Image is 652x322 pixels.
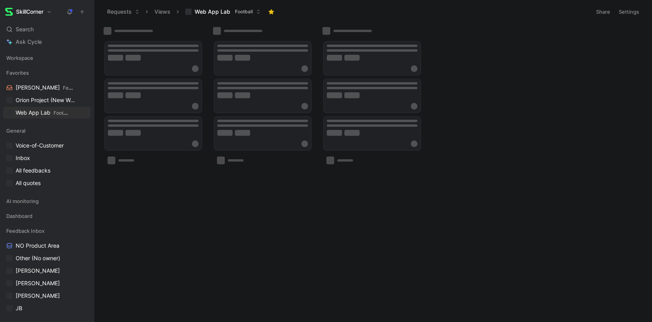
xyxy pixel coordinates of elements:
span: Orion Project (New Web App) [16,96,77,104]
h1: SkillCorner [16,8,43,15]
span: Search [16,25,34,34]
a: [PERSON_NAME] [3,265,91,277]
span: Dashboard [6,212,32,220]
div: Dashboard [3,210,91,224]
span: Other (No owner) [16,254,60,262]
button: Share [593,6,614,17]
span: Web App Lab [195,8,230,16]
span: Feedback Inbox [6,227,45,235]
span: Favorites [6,69,29,77]
a: [PERSON_NAME] [3,290,91,302]
a: Inbox [3,152,91,164]
img: SkillCorner [5,8,13,16]
span: Voice-of-Customer [16,142,64,149]
span: All feedbacks [16,167,50,174]
button: SkillCornerSkillCorner [3,6,54,17]
a: JB [3,302,91,314]
span: NO Product Area [16,242,59,250]
span: All quotes [16,179,41,187]
a: Voice-of-Customer [3,140,91,151]
div: Dashboard [3,210,91,222]
span: [PERSON_NAME] [16,279,60,287]
span: Ask Cycle [16,37,42,47]
a: Other (No owner) [3,252,91,264]
div: AI monitoring [3,195,91,207]
button: Web App LabFootball [182,6,264,18]
span: [PERSON_NAME] [16,292,60,300]
span: Football [235,8,253,16]
a: All quotes [3,177,91,189]
span: [PERSON_NAME] [16,267,60,275]
div: AI monitoring [3,195,91,209]
div: Feedback Inbox [3,225,91,237]
span: Football [54,110,71,116]
span: Feedback Inbox [63,85,98,91]
div: Workspace [3,52,91,64]
span: Workspace [6,54,33,62]
span: Inbox [16,154,30,162]
span: Web App Lab [16,109,70,117]
div: Search [3,23,91,35]
span: JB [16,304,22,312]
div: General [3,125,91,137]
a: Web App LabFootball [3,107,91,119]
a: Orion Project (New Web App) [3,94,91,106]
div: GeneralVoice-of-CustomerInboxAll feedbacksAll quotes [3,125,91,189]
div: Feedback InboxNO Product AreaOther (No owner)[PERSON_NAME][PERSON_NAME][PERSON_NAME]JB [3,225,91,314]
a: [PERSON_NAME] [3,277,91,289]
button: Views [151,6,174,18]
button: Requests [104,6,143,18]
a: NO Product Area [3,240,91,252]
a: Ask Cycle [3,36,91,48]
span: General [6,127,25,135]
span: [PERSON_NAME] [16,84,75,92]
a: [PERSON_NAME]Feedback Inbox [3,82,91,94]
span: AI monitoring [6,197,39,205]
div: Favorites [3,67,91,79]
a: All feedbacks [3,165,91,176]
button: Settings [615,6,643,17]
